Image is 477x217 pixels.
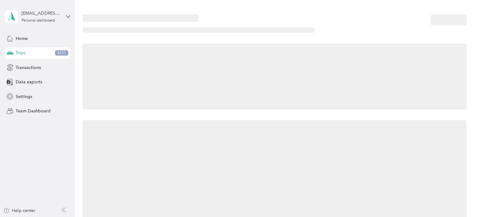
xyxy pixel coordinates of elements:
[55,50,68,56] span: 8533
[16,93,32,100] span: Settings
[16,64,41,71] span: Transactions
[442,182,477,217] iframe: Everlance-gr Chat Button Frame
[16,108,51,114] span: Team Dashboard
[16,50,25,56] span: Trips
[22,10,61,17] div: [EMAIL_ADDRESS][DOMAIN_NAME]
[3,207,35,214] button: Help center
[16,79,42,85] span: Data exports
[22,19,55,22] div: Personal dashboard
[16,35,28,42] span: Home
